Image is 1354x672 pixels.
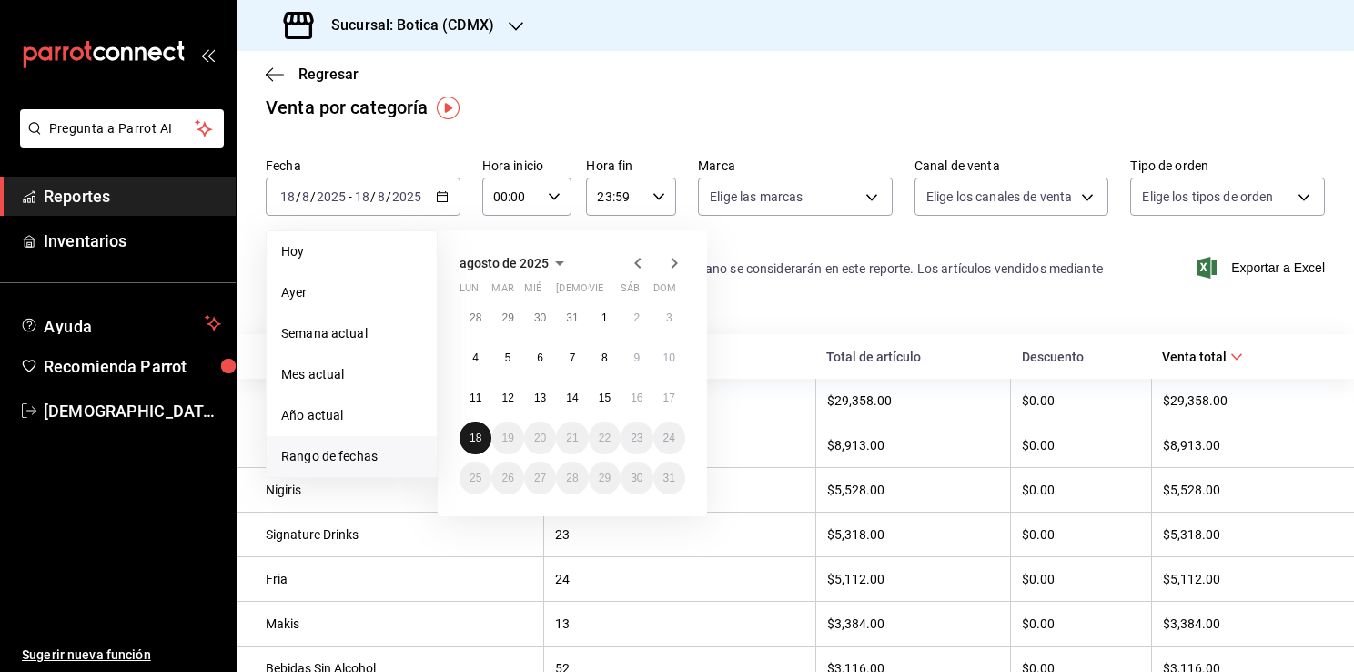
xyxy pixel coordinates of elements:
abbr: 19 de agosto de 2025 [501,432,513,444]
span: Venta total [1162,350,1243,364]
abbr: 2 de agosto de 2025 [633,311,640,324]
a: Pregunta a Parrot AI [13,132,224,151]
button: 14 de agosto de 2025 [556,382,588,414]
span: Elige las marcas [710,188,803,206]
abbr: 1 de agosto de 2025 [601,311,608,324]
abbr: domingo [653,282,676,301]
span: / [370,189,376,204]
button: 3 de agosto de 2025 [653,301,685,334]
div: 24 [555,572,803,586]
button: 15 de agosto de 2025 [589,382,621,414]
button: 4 de agosto de 2025 [460,341,491,374]
span: agosto de 2025 [460,256,549,270]
abbr: 30 de agosto de 2025 [631,472,642,484]
span: Regresar [298,66,359,83]
button: 13 de agosto de 2025 [524,382,556,414]
button: 10 de agosto de 2025 [653,341,685,374]
span: [DEMOGRAPHIC_DATA][PERSON_NAME][DATE] [44,399,221,423]
button: 28 de agosto de 2025 [556,462,588,494]
button: 27 de agosto de 2025 [524,462,556,494]
button: open_drawer_menu [200,47,215,62]
label: Hora inicio [482,159,572,172]
abbr: 14 de agosto de 2025 [566,392,578,404]
button: 31 de julio de 2025 [556,301,588,334]
button: 28 de julio de 2025 [460,301,491,334]
abbr: 7 de agosto de 2025 [570,351,576,364]
button: 1 de agosto de 2025 [589,301,621,334]
abbr: 21 de agosto de 2025 [566,432,578,444]
h3: Sucursal: Botica (CDMX) [317,15,494,36]
div: $5,318.00 [827,527,1000,542]
span: / [310,189,316,204]
abbr: martes [491,282,513,301]
div: Signature Drinks [266,527,532,542]
input: -- [301,189,310,204]
div: $0.00 [1022,572,1139,586]
div: $5,318.00 [1163,527,1326,542]
div: $3,384.00 [827,616,1000,631]
abbr: 29 de julio de 2025 [501,311,513,324]
abbr: 11 de agosto de 2025 [470,392,481,404]
abbr: 18 de agosto de 2025 [470,432,481,444]
span: Mes actual [281,365,422,384]
label: Tipo de orden [1130,159,1325,172]
button: 18 de agosto de 2025 [460,422,491,454]
abbr: 15 de agosto de 2025 [599,392,611,404]
abbr: 17 de agosto de 2025 [663,392,675,404]
abbr: 31 de agosto de 2025 [663,472,675,484]
div: 23 [555,527,803,542]
button: 22 de agosto de 2025 [589,422,621,454]
abbr: 4 de agosto de 2025 [472,351,479,364]
button: 24 de agosto de 2025 [653,422,685,454]
abbr: 6 de agosto de 2025 [537,351,543,364]
div: $5,112.00 [1163,572,1326,586]
button: Regresar [266,66,359,83]
button: 29 de julio de 2025 [491,301,523,334]
div: $8,913.00 [827,438,1000,453]
input: -- [377,189,386,204]
input: ---- [316,189,347,204]
abbr: miércoles [524,282,541,301]
span: Pregunta a Parrot AI [49,119,196,138]
span: Elige los tipos de orden [1142,188,1273,206]
span: / [386,189,391,204]
abbr: 10 de agosto de 2025 [663,351,675,364]
abbr: 24 de agosto de 2025 [663,432,675,444]
button: 20 de agosto de 2025 [524,422,556,454]
div: Makis [266,616,532,631]
abbr: 31 de julio de 2025 [566,311,578,324]
div: Venta por categoría [266,94,429,121]
button: 6 de agosto de 2025 [524,341,556,374]
span: Año actual [281,406,422,425]
div: Nigiris [266,483,532,497]
button: 31 de agosto de 2025 [653,462,685,494]
abbr: lunes [460,282,479,301]
button: 25 de agosto de 2025 [460,462,491,494]
abbr: 28 de agosto de 2025 [566,472,578,484]
span: Ayuda [44,312,197,334]
button: Exportar a Excel [1200,257,1325,279]
abbr: 3 de agosto de 2025 [666,311,672,324]
button: 7 de agosto de 2025 [556,341,588,374]
span: - [349,189,352,204]
abbr: 22 de agosto de 2025 [599,432,611,444]
abbr: 13 de agosto de 2025 [534,392,546,404]
span: Elige los canales de venta [926,188,1072,206]
span: Recomienda Parrot [44,354,221,379]
div: $5,528.00 [827,483,1000,497]
button: 2 de agosto de 2025 [621,301,652,334]
button: Pregunta a Parrot AI [20,109,224,148]
abbr: 8 de agosto de 2025 [601,351,608,364]
div: $5,112.00 [827,572,1000,586]
span: Sugerir nueva función [22,646,221,665]
label: Hora fin [586,159,676,172]
span: Reportes [44,184,221,209]
input: ---- [391,189,422,204]
abbr: 20 de agosto de 2025 [534,432,546,444]
div: $0.00 [1022,527,1139,542]
button: 29 de agosto de 2025 [589,462,621,494]
button: 17 de agosto de 2025 [653,382,685,414]
abbr: viernes [589,282,603,301]
abbr: 12 de agosto de 2025 [501,392,513,404]
div: $0.00 [1022,483,1139,497]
